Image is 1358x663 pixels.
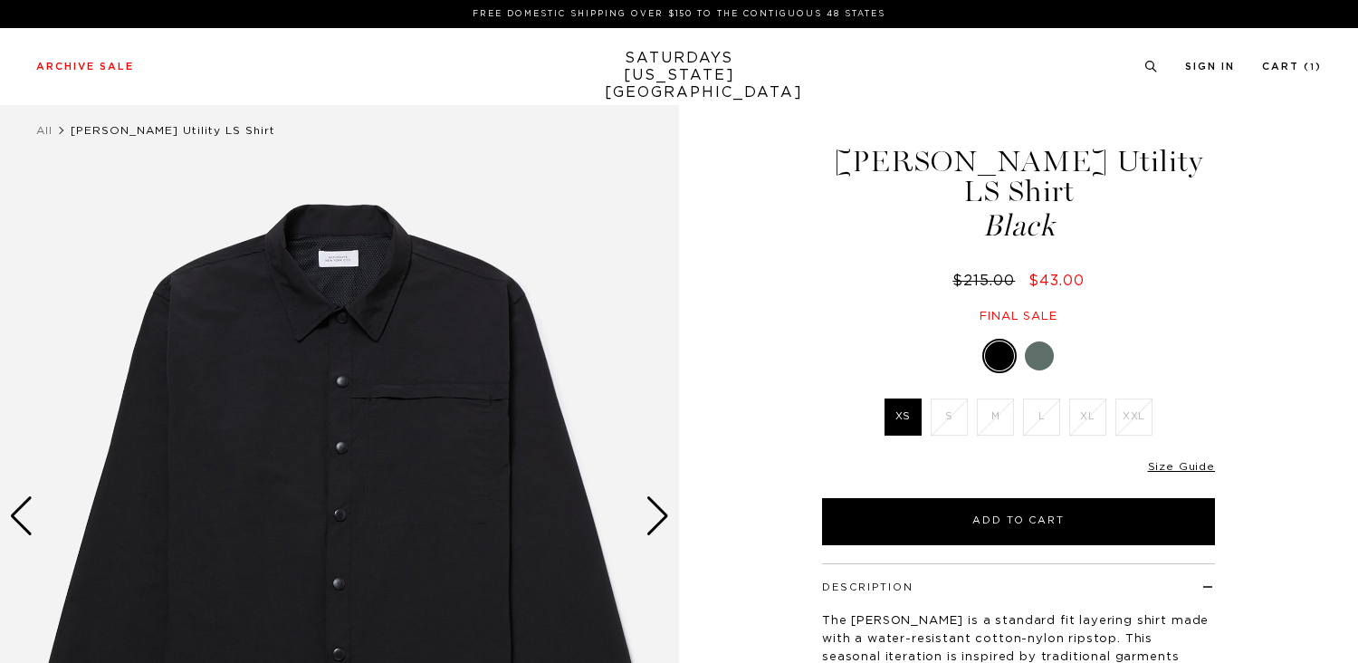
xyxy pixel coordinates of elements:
h1: [PERSON_NAME] Utility LS Shirt [819,147,1218,241]
del: $215.00 [952,274,1022,288]
a: Archive Sale [36,62,134,72]
span: Black [819,211,1218,241]
label: XS [885,399,922,436]
a: Cart (1) [1262,62,1322,72]
span: $43.00 [1028,274,1085,288]
button: Add to Cart [822,498,1215,545]
button: Description [822,582,913,592]
a: SATURDAYS[US_STATE][GEOGRAPHIC_DATA] [605,50,754,101]
span: [PERSON_NAME] Utility LS Shirt [71,125,275,136]
small: 1 [1310,63,1315,72]
a: Sign In [1185,62,1235,72]
div: Final sale [819,309,1218,324]
p: FREE DOMESTIC SHIPPING OVER $150 TO THE CONTIGUOUS 48 STATES [43,7,1315,21]
div: Previous slide [9,496,33,536]
a: Size Guide [1148,461,1215,472]
a: All [36,125,53,136]
div: Next slide [646,496,670,536]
